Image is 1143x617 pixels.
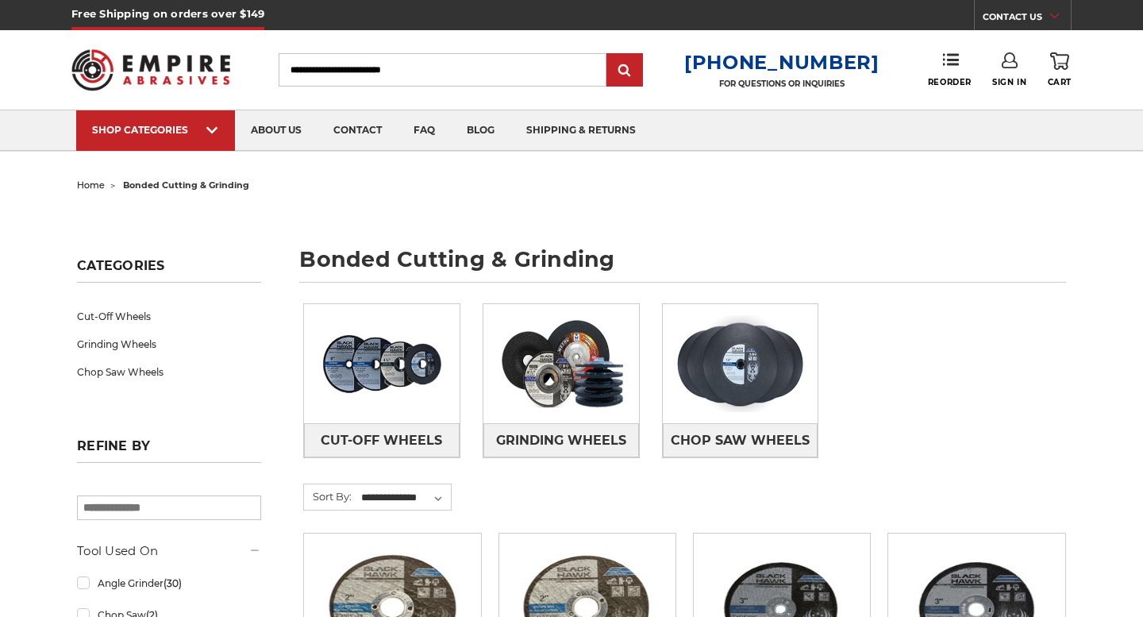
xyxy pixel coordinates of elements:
h5: Refine by [77,438,261,463]
span: (30) [164,577,182,589]
img: Grinding Wheels [483,304,639,423]
h5: Tool Used On [77,542,261,561]
a: CONTACT US [983,8,1071,30]
a: [PHONE_NUMBER] [684,51,879,74]
a: blog [451,110,510,151]
a: home [77,179,105,191]
span: Cut-Off Wheels [321,427,442,454]
a: about us [235,110,317,151]
a: Chop Saw Wheels [77,358,261,386]
a: contact [317,110,398,151]
span: bonded cutting & grinding [123,179,249,191]
a: Reorder [928,52,972,87]
img: Empire Abrasives [71,39,230,101]
h1: bonded cutting & grinding [299,249,1066,283]
a: shipping & returns [510,110,652,151]
div: SHOP CATEGORIES [92,124,219,136]
select: Sort By: [359,486,451,510]
label: Sort By: [304,484,352,508]
span: Chop Saw Wheels [671,427,810,454]
h5: Categories [77,258,261,283]
img: Chop Saw Wheels [663,304,818,423]
a: Grinding Wheels [77,330,261,358]
a: Cut-Off Wheels [304,423,460,457]
input: Submit [609,55,641,87]
span: Cart [1048,77,1072,87]
p: FOR QUESTIONS OR INQUIRIES [684,79,879,89]
a: Grinding Wheels [483,423,639,457]
img: Cut-Off Wheels [304,304,460,423]
a: Angle Grinder(30) [77,569,261,597]
span: Reorder [928,77,972,87]
a: faq [398,110,451,151]
span: Sign In [992,77,1026,87]
span: Grinding Wheels [496,427,626,454]
a: Cart [1048,52,1072,87]
a: Chop Saw Wheels [663,423,818,457]
a: Cut-Off Wheels [77,303,261,330]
